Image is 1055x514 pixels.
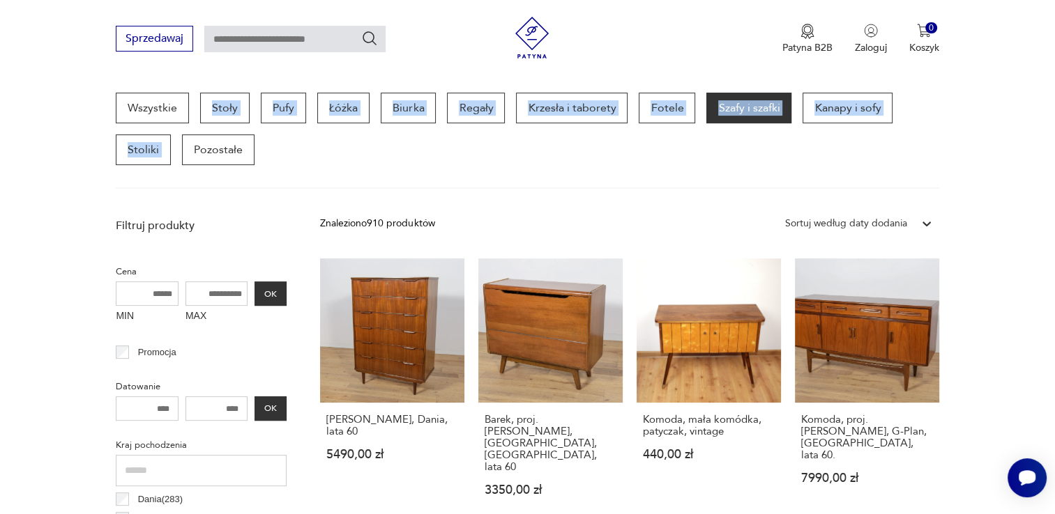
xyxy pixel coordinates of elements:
[381,93,436,123] a: Biurka
[864,24,878,38] img: Ikonka użytkownika
[116,134,171,165] a: Stoliki
[138,345,176,360] p: Promocja
[116,218,287,233] p: Filtruj produkty
[706,93,791,123] a: Szafy i szafki
[643,414,775,437] h3: Komoda, mała komódka, patyczak, vintage
[326,449,458,460] p: 5490,00 zł
[116,437,287,453] p: Kraj pochodzenia
[361,30,378,47] button: Szukaj
[803,93,893,123] a: Kanapy i sofy
[801,472,933,484] p: 7990,00 zł
[909,41,939,54] p: Koszyk
[326,414,458,437] h3: [PERSON_NAME], Dania, lata 60
[511,17,553,59] img: Patyna - sklep z meblami i dekoracjami vintage
[855,24,887,54] button: Zaloguj
[200,93,250,123] a: Stoły
[485,414,616,473] h3: Barek, proj. [PERSON_NAME], [GEOGRAPHIC_DATA], [GEOGRAPHIC_DATA], lata 60
[800,24,814,39] img: Ikona medalu
[116,35,193,45] a: Sprzedawaj
[643,449,775,460] p: 440,00 zł
[855,41,887,54] p: Zaloguj
[925,22,937,34] div: 0
[185,306,248,328] label: MAX
[516,93,628,123] a: Krzesła i taborety
[917,24,931,38] img: Ikona koszyka
[138,492,183,507] p: Dania ( 283 )
[782,41,833,54] p: Patyna B2B
[116,306,179,328] label: MIN
[320,216,434,231] div: Znaleziono 910 produktów
[801,414,933,461] h3: Komoda, proj. [PERSON_NAME], G-Plan, [GEOGRAPHIC_DATA], lata 60.
[485,484,616,496] p: 3350,00 zł
[116,379,287,394] p: Datowanie
[1008,458,1047,497] iframe: Smartsupp widget button
[116,93,189,123] a: Wszystkie
[447,93,505,123] a: Regały
[182,134,255,165] a: Pozostałe
[317,93,370,123] a: Łóżka
[639,93,695,123] a: Fotele
[785,216,907,231] div: Sortuj według daty dodania
[782,24,833,54] button: Patyna B2B
[909,24,939,54] button: 0Koszyk
[255,396,287,421] button: OK
[255,281,287,306] button: OK
[116,264,287,279] p: Cena
[116,26,193,52] button: Sprzedawaj
[782,24,833,54] a: Ikona medaluPatyna B2B
[261,93,306,123] a: Pufy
